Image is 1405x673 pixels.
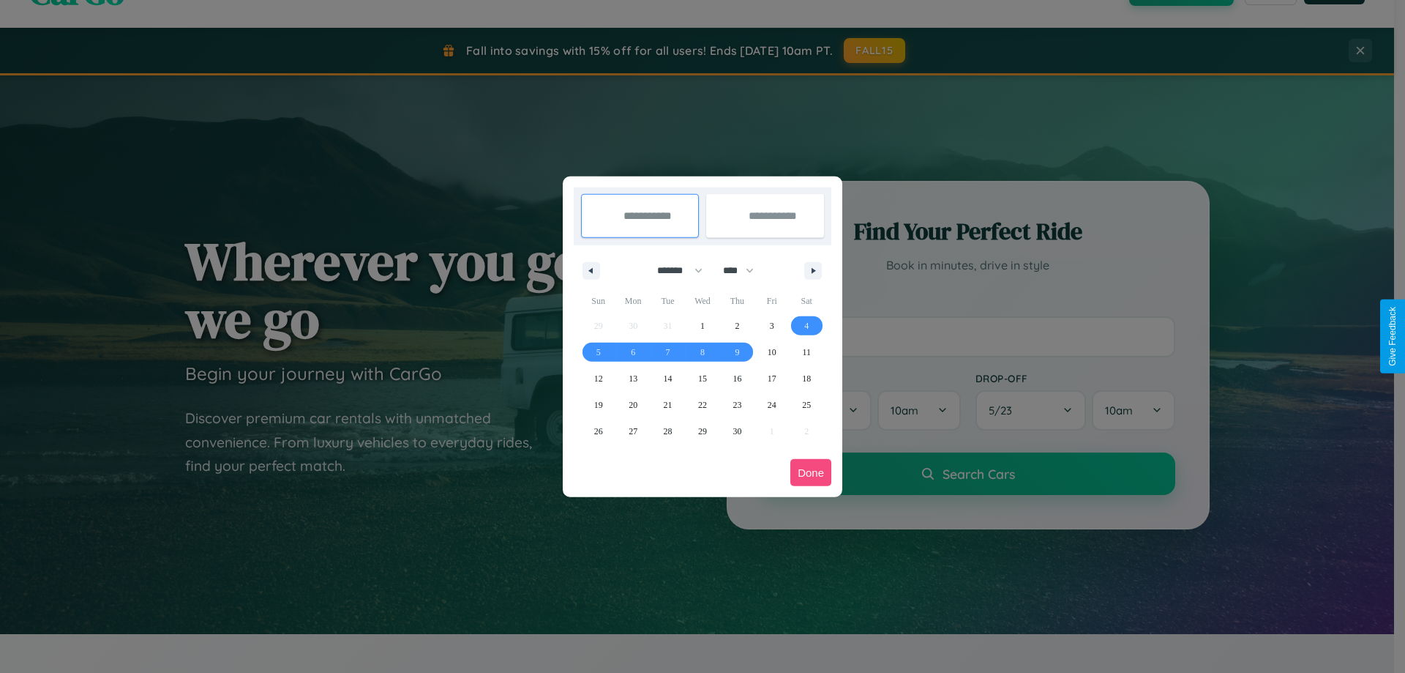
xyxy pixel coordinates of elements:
[804,313,809,339] span: 4
[790,459,831,486] button: Done
[698,392,707,418] span: 22
[770,313,774,339] span: 3
[685,365,719,392] button: 15
[685,313,719,339] button: 1
[685,392,719,418] button: 22
[1387,307,1398,366] div: Give Feedback
[733,418,741,445] span: 30
[754,365,789,392] button: 17
[790,392,824,418] button: 25
[720,339,754,365] button: 9
[629,392,637,418] span: 20
[802,392,811,418] span: 25
[720,392,754,418] button: 23
[615,392,650,418] button: 20
[698,418,707,445] span: 29
[581,339,615,365] button: 5
[735,313,739,339] span: 2
[754,392,789,418] button: 24
[768,339,776,365] span: 10
[651,392,685,418] button: 21
[651,365,685,392] button: 14
[790,339,824,365] button: 11
[615,289,650,313] span: Mon
[594,392,603,418] span: 19
[700,339,705,365] span: 8
[768,365,776,392] span: 17
[700,313,705,339] span: 1
[685,418,719,445] button: 29
[733,365,741,392] span: 16
[685,339,719,365] button: 8
[615,339,650,365] button: 6
[720,418,754,445] button: 30
[802,339,811,365] span: 11
[733,392,741,418] span: 23
[629,418,637,445] span: 27
[651,289,685,313] span: Tue
[581,365,615,392] button: 12
[629,365,637,392] span: 13
[768,392,776,418] span: 24
[790,365,824,392] button: 18
[651,339,685,365] button: 7
[754,339,789,365] button: 10
[802,365,811,392] span: 18
[720,365,754,392] button: 16
[596,339,601,365] span: 5
[664,365,672,392] span: 14
[685,289,719,313] span: Wed
[666,339,670,365] span: 7
[581,289,615,313] span: Sun
[720,313,754,339] button: 2
[698,365,707,392] span: 15
[735,339,739,365] span: 9
[754,313,789,339] button: 3
[631,339,635,365] span: 6
[594,365,603,392] span: 12
[615,418,650,445] button: 27
[720,289,754,313] span: Thu
[664,418,672,445] span: 28
[754,289,789,313] span: Fri
[581,418,615,445] button: 26
[790,313,824,339] button: 4
[594,418,603,445] span: 26
[790,289,824,313] span: Sat
[615,365,650,392] button: 13
[581,392,615,418] button: 19
[664,392,672,418] span: 21
[651,418,685,445] button: 28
